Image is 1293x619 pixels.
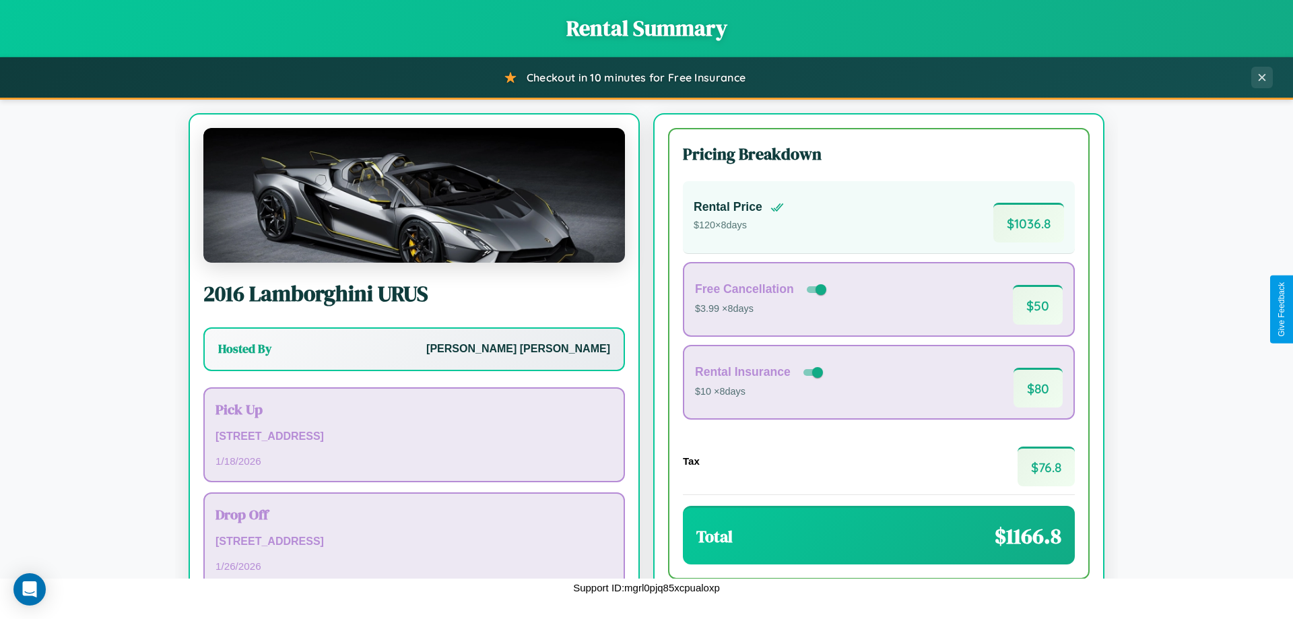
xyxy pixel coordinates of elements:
span: $ 1166.8 [995,521,1061,551]
h4: Rental Price [694,200,762,214]
h4: Tax [683,455,700,467]
p: [STREET_ADDRESS] [215,427,613,447]
p: $10 × 8 days [695,383,826,401]
h3: Total [696,525,733,548]
span: $ 50 [1013,285,1063,325]
p: [STREET_ADDRESS] [215,532,613,552]
div: Open Intercom Messenger [13,573,46,606]
h3: Pricing Breakdown [683,143,1075,165]
p: [PERSON_NAME] [PERSON_NAME] [426,339,610,359]
span: $ 80 [1014,368,1063,408]
p: Support ID: mgrl0pjq85xcpualoxp [573,579,720,597]
p: $3.99 × 8 days [695,300,829,318]
span: $ 76.8 [1018,447,1075,486]
p: 1 / 26 / 2026 [215,557,613,575]
h3: Drop Off [215,504,613,524]
h4: Rental Insurance [695,365,791,379]
p: 1 / 18 / 2026 [215,452,613,470]
h3: Pick Up [215,399,613,419]
div: Give Feedback [1277,282,1286,337]
p: $ 120 × 8 days [694,217,784,234]
span: Checkout in 10 minutes for Free Insurance [527,71,745,84]
h3: Hosted By [218,341,271,357]
h1: Rental Summary [13,13,1280,43]
h2: 2016 Lamborghini URUS [203,279,625,308]
span: $ 1036.8 [993,203,1064,242]
img: Lamborghini URUS [203,128,625,263]
h4: Free Cancellation [695,282,794,296]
